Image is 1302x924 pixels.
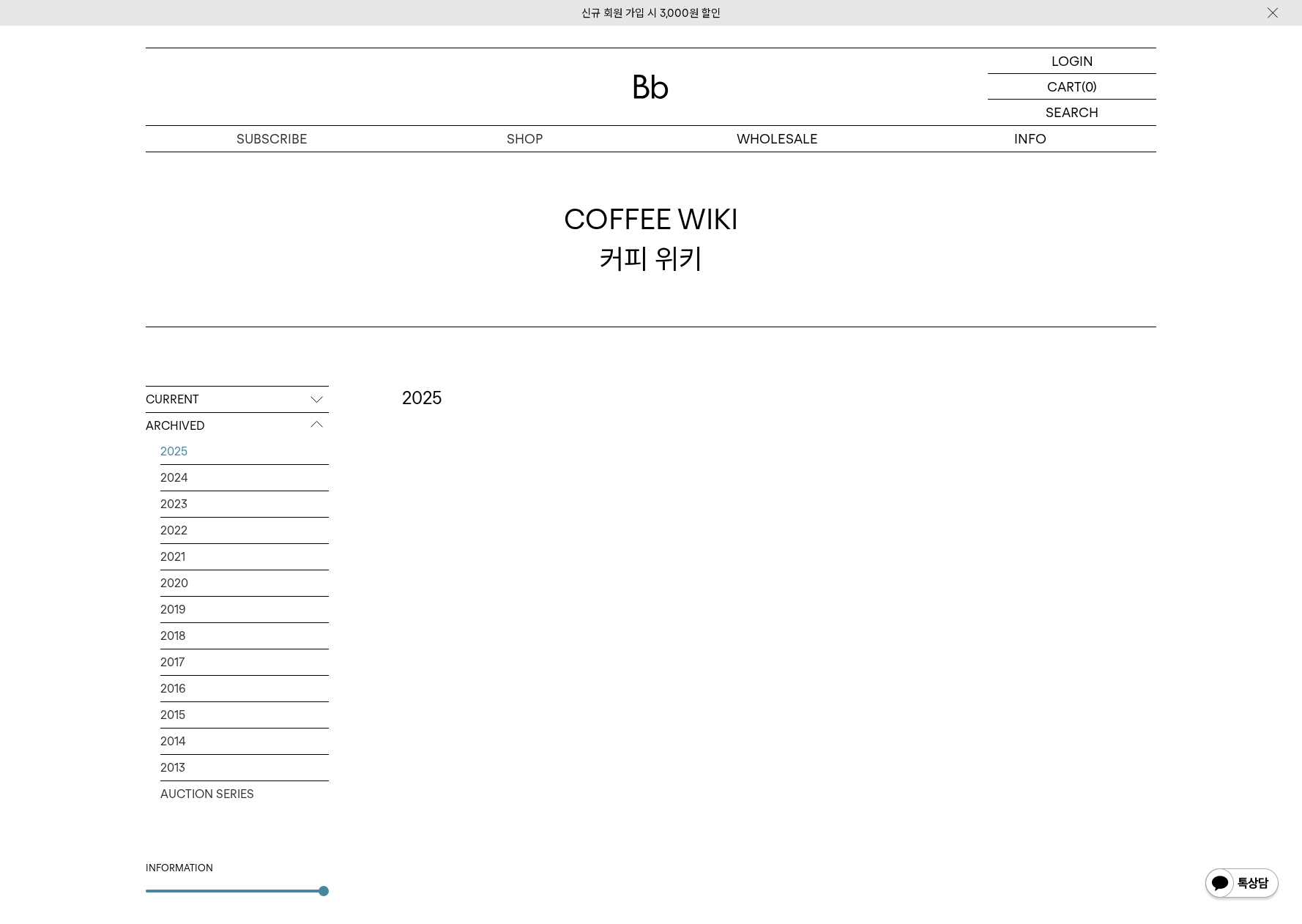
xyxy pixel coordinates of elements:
a: 2013 [160,755,329,780]
a: 신규 회원 가입 시 3,000원 할인 [581,7,721,20]
div: INFORMATION [146,861,329,876]
p: WHOLESALE [651,126,904,152]
div: 커피 위키 [564,200,738,277]
img: 로고 [633,75,669,99]
a: 2015 [160,702,329,728]
a: 2020 [160,570,329,596]
a: LOGIN [988,48,1156,74]
p: CURRENT [146,387,329,413]
a: 2025 [160,439,329,464]
a: 2021 [160,544,329,570]
h2: 2025 [402,386,1156,411]
p: CART [1047,74,1082,99]
span: COFFEE WIKI [564,200,738,239]
p: INFO [904,126,1156,152]
a: 2019 [160,597,329,622]
p: SEARCH [1046,100,1098,125]
a: SUBSCRIBE [146,126,398,152]
a: 2024 [160,465,329,491]
a: 2018 [160,623,329,649]
p: (0) [1082,74,1097,99]
a: 2016 [160,676,329,701]
a: 2023 [160,491,329,517]
a: 2014 [160,729,329,754]
a: 2017 [160,649,329,675]
p: ARCHIVED [146,413,329,439]
a: SHOP [398,126,651,152]
img: 카카오톡 채널 1:1 채팅 버튼 [1204,867,1280,902]
a: AUCTION SERIES [160,781,329,807]
a: CART (0) [988,74,1156,100]
p: LOGIN [1052,48,1093,73]
a: 2022 [160,518,329,543]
